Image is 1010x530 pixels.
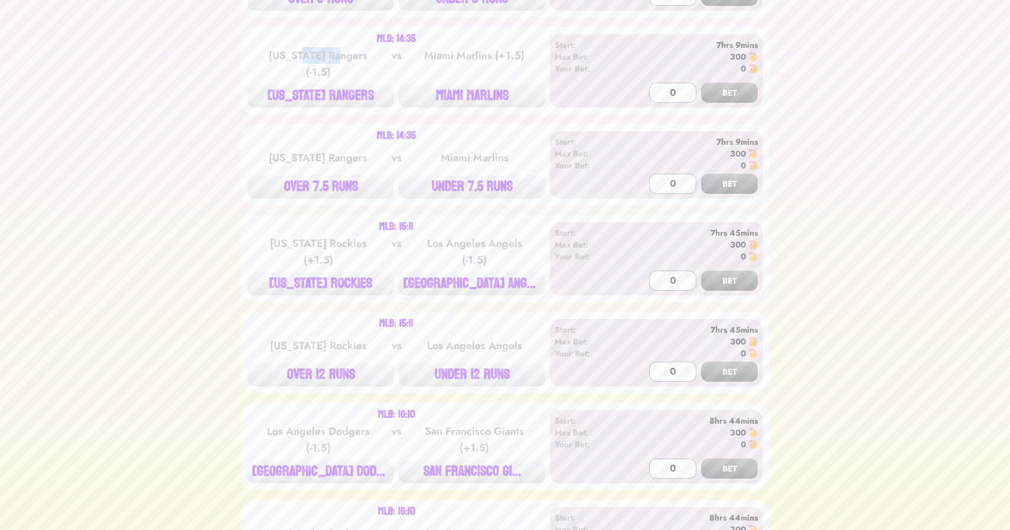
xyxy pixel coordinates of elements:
div: Start: [555,39,623,51]
button: [US_STATE] RANGERS [247,84,394,108]
img: 🍤 [748,428,758,437]
div: [US_STATE] Rockies [259,337,378,354]
div: MLB: 16:10 [378,507,415,516]
div: MLB: 16:10 [378,410,415,420]
img: 🍤 [748,240,758,249]
div: Your Bet: [555,160,623,171]
div: MLB: 14:35 [377,34,416,44]
div: Los Angeles Dodgers (-1.5) [259,423,378,456]
div: Max Bet: [555,427,623,438]
button: BET [701,271,758,291]
div: 7hrs 9mins [623,39,758,51]
div: vs [389,47,404,80]
div: Your Bet: [555,63,623,74]
img: 🍤 [748,64,758,73]
div: Start: [555,227,623,239]
div: 7hrs 45mins [623,227,758,239]
div: 0 [741,160,746,171]
button: MIAMI MARLINS [399,84,545,108]
div: vs [389,337,404,354]
button: [GEOGRAPHIC_DATA] DODG... [247,460,394,483]
button: UNDER 12 RUNS [399,363,545,386]
div: vs [389,149,404,166]
div: 300 [730,51,746,63]
div: Max Bet: [555,336,623,347]
div: 300 [730,427,746,438]
div: [US_STATE] Rangers [259,149,378,166]
div: 300 [730,148,746,160]
div: 0 [741,438,746,450]
button: [US_STATE] ROCKIES [247,272,394,295]
div: Start: [555,415,623,427]
img: 🍤 [748,52,758,61]
div: [US_STATE] Rangers (-1.5) [259,47,378,80]
div: 7hrs 9mins [623,136,758,148]
div: Start: [555,136,623,148]
div: MLB: 15:11 [379,222,413,232]
button: BET [701,174,758,194]
div: 300 [730,239,746,251]
div: vs [389,235,404,268]
img: 🍤 [748,252,758,261]
div: Start: [555,512,623,524]
div: Your Bet: [555,438,623,450]
div: Los Angeles Angels (-1.5) [415,235,534,268]
button: OVER 7.5 RUNS [247,175,394,199]
div: 7hrs 45mins [623,324,758,336]
div: Your Bet: [555,347,623,359]
div: Miami Marlins (+1.5) [415,47,534,80]
div: San Francisco Giants (+1.5) [415,423,534,456]
div: 0 [741,347,746,359]
div: vs [389,423,404,456]
img: 🍤 [748,149,758,158]
div: 8hrs 44mins [623,415,758,427]
img: 🍤 [748,337,758,346]
div: 0 [741,63,746,74]
div: Max Bet: [555,51,623,63]
div: 8hrs 44mins [623,512,758,524]
div: Los Angeles Angels [415,337,534,354]
button: OVER 12 RUNS [247,363,394,386]
div: MLB: 14:35 [377,131,416,141]
div: 300 [730,336,746,347]
button: BET [701,83,758,103]
div: Max Bet: [555,239,623,251]
img: 🍤 [748,161,758,170]
img: 🍤 [748,349,758,358]
div: Your Bet: [555,251,623,262]
button: BET [701,459,758,479]
button: SAN FRANCISCO GI... [399,460,545,483]
button: [GEOGRAPHIC_DATA] ANGE... [399,272,545,295]
button: BET [701,362,758,382]
button: UNDER 7.5 RUNS [399,175,545,199]
div: [US_STATE] Rockies (+1.5) [259,235,378,268]
div: Max Bet: [555,148,623,160]
div: Miami Marlins [415,149,534,166]
div: Start: [555,324,623,336]
img: 🍤 [748,440,758,449]
div: MLB: 15:11 [379,319,413,329]
div: 0 [741,251,746,262]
